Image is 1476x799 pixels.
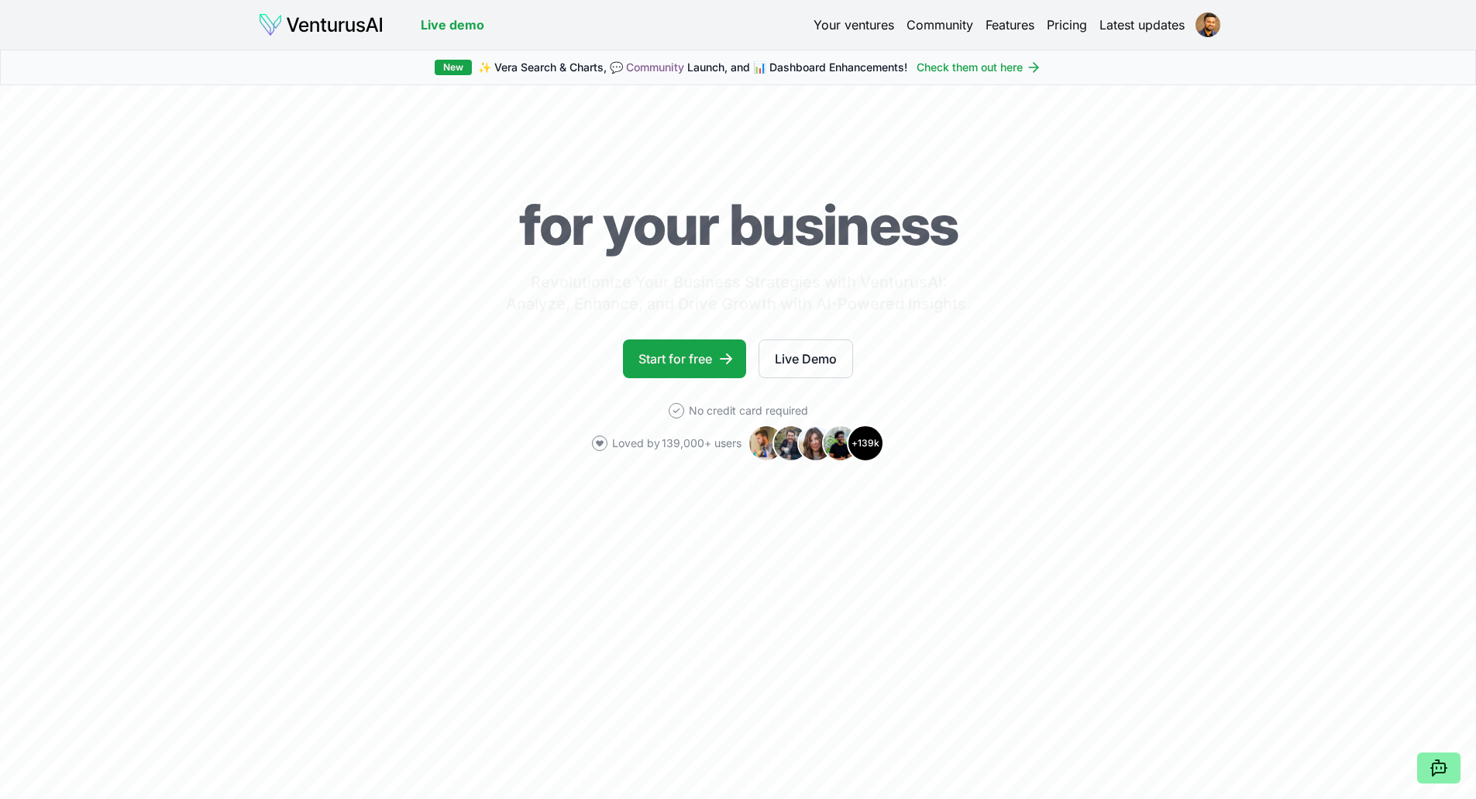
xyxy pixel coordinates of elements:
a: Community [626,60,684,74]
div: New [435,60,472,75]
a: Latest updates [1099,15,1185,34]
a: Live demo [421,15,484,34]
img: Avatar 2 [772,425,810,462]
span: ✨ Vera Search & Charts, 💬 Launch, and 📊 Dashboard Enhancements! [478,60,907,75]
img: logo [258,12,384,37]
img: ALV-UjU2rT89zJ5rRzwV3nP7Ru9faadgiEo2QNeT1CDYcerDGUSck7giRfZ1N6Ezqdo_I-qKyJ6CVbAP_eh8FhgZJ4FlNvg6u... [1196,12,1220,37]
a: Pricing [1047,15,1087,34]
img: Avatar 3 [797,425,834,462]
a: Your ventures [814,15,894,34]
img: Avatar 4 [822,425,859,462]
a: Community [907,15,973,34]
a: Start for free [623,339,746,378]
a: Live Demo [759,339,853,378]
img: Avatar 1 [748,425,785,462]
a: Check them out here [917,60,1041,75]
a: Features [986,15,1034,34]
